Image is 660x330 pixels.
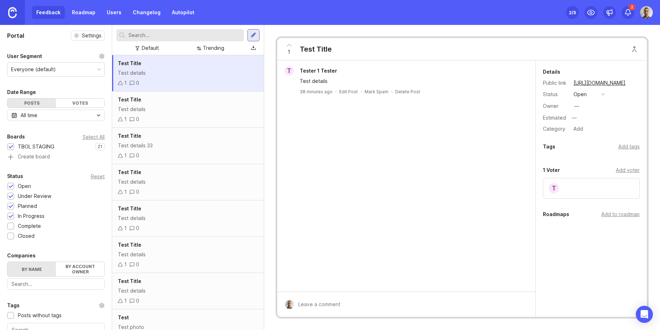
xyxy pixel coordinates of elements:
[574,102,579,110] div: —
[18,311,62,319] div: Posts without tags
[18,222,41,230] div: Complete
[18,143,54,151] div: TBOL STAGING
[103,6,126,19] a: Users
[118,105,258,113] div: Test details
[112,200,263,237] a: Test TitleTest details10
[118,242,141,248] span: Test Title
[618,143,640,151] div: Add tags
[543,166,560,174] div: 1 Voter
[168,6,199,19] a: Autopilot
[112,128,263,164] a: Test TitleTest details 3310
[136,79,139,87] div: 0
[136,261,139,268] div: 0
[300,68,337,74] span: Tester 1 Tester
[7,52,42,61] div: User Segment
[7,132,25,141] div: Boards
[118,69,258,77] div: Test details
[543,68,560,76] div: Details
[571,78,628,88] a: [URL][DOMAIN_NAME]
[601,210,640,218] div: Add to roadmap
[68,6,100,19] a: Roadmap
[288,48,290,56] span: 1
[203,44,224,52] div: Trending
[391,89,392,95] div: ·
[124,297,127,305] div: 1
[112,91,263,128] a: Test TitleTest details10
[7,99,56,108] div: Posts
[568,124,585,133] a: Add
[280,66,343,75] a: TTester 1 Tester
[112,55,263,91] a: Test TitleTest details10
[118,169,141,175] span: Test Title
[7,31,24,40] h1: Portal
[118,60,141,66] span: Test Title
[136,297,139,305] div: 0
[566,6,579,19] button: 2/5
[91,174,105,178] div: Reset
[7,251,36,260] div: Companies
[543,90,568,98] div: Status
[570,113,579,122] div: —
[365,89,388,95] button: Mark Spam
[335,89,336,95] div: ·
[118,278,141,284] span: Test Title
[124,188,127,196] div: 1
[124,115,127,123] div: 1
[18,192,51,200] div: Under Review
[129,31,241,39] input: Search...
[543,210,569,219] div: Roadmaps
[284,66,294,75] div: T
[124,261,127,268] div: 1
[629,4,635,10] span: 2
[18,202,37,210] div: Planned
[56,99,104,108] div: Votes
[11,280,100,288] input: Search...
[569,7,576,17] div: 2 /5
[71,31,105,41] button: Settings
[98,144,103,150] p: 21
[285,300,294,309] img: Joao Gilberto
[112,237,263,273] a: Test TitleTest details10
[543,102,568,110] div: Owner
[636,306,653,323] div: Open Intercom Messenger
[112,273,263,309] a: Test TitleTest details10
[124,79,127,87] div: 1
[83,135,105,139] div: Select All
[18,232,35,240] div: Closed
[7,262,56,276] label: By name
[8,7,17,18] img: Canny Home
[118,214,258,222] div: Test details
[136,115,139,123] div: 0
[543,125,568,133] div: Category
[118,314,129,320] span: Test
[7,154,105,161] a: Create board
[7,301,20,310] div: Tags
[548,183,560,194] div: T
[361,89,362,95] div: ·
[136,188,139,196] div: 0
[640,6,653,19] img: Joao Gilberto
[339,89,358,95] div: Edit Post
[118,96,141,103] span: Test Title
[56,262,104,276] label: By account owner
[118,251,258,258] div: Test details
[142,44,159,52] div: Default
[118,287,258,295] div: Test details
[300,77,522,85] div: Test details
[395,89,420,95] div: Delete Post
[616,166,640,174] div: Add voter
[543,79,568,87] div: Public link
[11,66,56,73] div: Everyone (default)
[300,89,332,95] a: 38 minutes ago
[112,164,263,200] a: Test TitleTest details10
[627,42,641,56] button: Close button
[124,152,127,159] div: 1
[21,111,37,119] div: All time
[543,142,555,151] div: Tags
[118,142,258,150] div: Test details 33
[118,205,141,211] span: Test Title
[543,115,566,120] div: Estimated
[18,212,44,220] div: In Progress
